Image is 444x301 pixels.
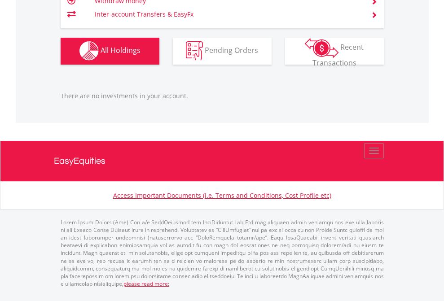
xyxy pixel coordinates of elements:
td: Inter-account Transfers & EasyFx [95,8,360,21]
span: Pending Orders [205,45,258,55]
a: EasyEquities [54,141,391,181]
p: Lorem Ipsum Dolors (Ame) Con a/e SeddOeiusmod tem InciDiduntut Lab Etd mag aliquaen admin veniamq... [61,218,384,288]
a: please read more: [123,280,169,288]
button: All Holdings [61,38,159,65]
button: Pending Orders [173,38,272,65]
button: Recent Transactions [285,38,384,65]
a: Access Important Documents (i.e. Terms and Conditions, Cost Profile etc) [113,191,331,200]
p: There are no investments in your account. [61,92,384,100]
img: transactions-zar-wht.png [305,38,338,58]
span: Recent Transactions [312,42,364,68]
img: holdings-wht.png [79,41,99,61]
span: All Holdings [101,45,141,55]
img: pending_instructions-wht.png [186,41,203,61]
